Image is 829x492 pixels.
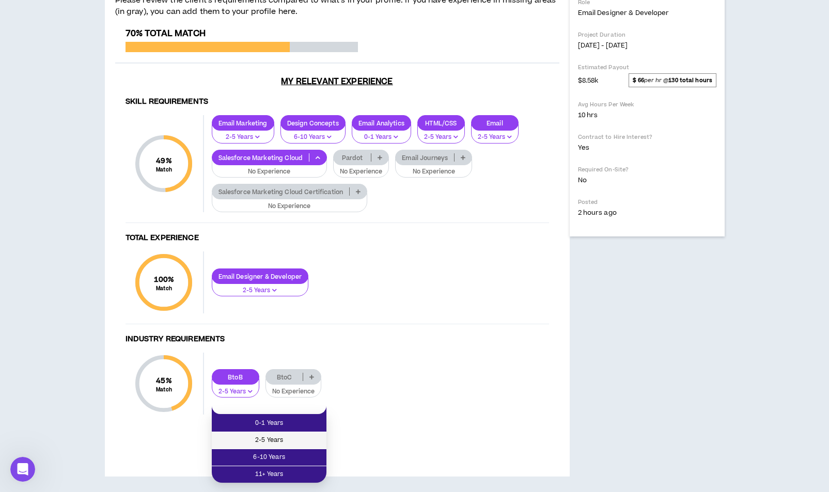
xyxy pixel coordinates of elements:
[126,233,549,243] h4: Total Experience
[578,133,716,141] p: Contract to Hire Interest?
[578,143,716,152] p: Yes
[396,154,454,162] p: Email Journeys
[218,167,321,177] p: No Experience
[471,124,519,144] button: 2-5 Years
[218,202,361,211] p: No Experience
[156,166,172,173] small: Match
[126,335,549,344] h4: Industry Requirements
[418,119,464,127] p: HTML/CSS
[334,154,371,162] p: Pardot
[280,124,346,144] button: 6-10 Years
[578,176,716,185] p: No
[156,386,172,393] small: Match
[218,133,268,142] p: 2-5 Years
[417,124,465,144] button: 2-5 Years
[340,167,382,177] p: No Experience
[212,154,309,162] p: Salesforce Marketing Cloud
[352,124,411,144] button: 0-1 Years
[578,41,716,50] p: [DATE] - [DATE]
[352,119,411,127] p: Email Analytics
[578,110,716,120] p: 10 hrs
[668,76,712,84] strong: 130 total hours
[212,158,327,178] button: No Experience
[212,188,350,196] p: Salesforce Marketing Cloud Certification
[578,198,716,206] p: Posted
[578,74,599,86] span: $8.58k
[218,286,302,295] p: 2-5 Years
[156,155,172,166] span: 49 %
[578,101,716,108] p: Avg Hours Per Week
[281,119,345,127] p: Design Concepts
[212,193,368,213] button: No Experience
[218,452,320,463] span: 6-10 Years
[629,73,716,87] span: per hr @
[287,133,339,142] p: 6-10 Years
[218,469,320,480] span: 11+ Years
[358,133,404,142] p: 0-1 Years
[578,208,716,217] p: 2 hours ago
[265,378,321,398] button: No Experience
[578,31,716,39] p: Project Duration
[402,167,465,177] p: No Experience
[156,375,172,386] span: 45 %
[212,277,309,297] button: 2-5 Years
[126,97,549,107] h4: Skill Requirements
[212,124,274,144] button: 2-5 Years
[424,133,458,142] p: 2-5 Years
[333,158,389,178] button: No Experience
[395,158,472,178] button: No Experience
[578,64,716,71] p: Estimated Payout
[115,76,559,87] h3: My Relevant Experience
[154,274,175,285] span: 100 %
[218,387,253,396] p: 2-5 Years
[272,387,315,396] p: No Experience
[266,373,303,381] p: BtoC
[212,373,259,381] p: BtoB
[478,133,512,142] p: 2-5 Years
[218,435,320,446] span: 2-5 Years
[126,27,206,40] span: 70% Total Match
[154,285,175,292] small: Match
[218,418,320,429] span: 0-1 Years
[578,8,669,18] span: Email Designer & Developer
[212,273,308,280] p: Email Designer & Developer
[212,378,259,398] button: 2-5 Years
[212,119,274,127] p: Email Marketing
[578,166,716,173] p: Required On-Site?
[10,457,35,482] iframe: Intercom live chat
[633,76,644,84] strong: $ 66
[472,119,518,127] p: Email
